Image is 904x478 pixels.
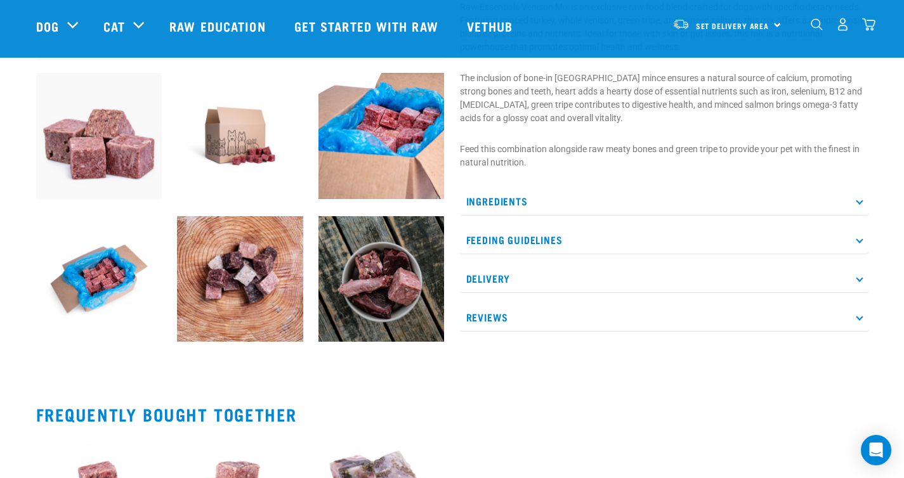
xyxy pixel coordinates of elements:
a: Raw Education [157,1,281,51]
img: van-moving.png [672,18,690,30]
p: Feed this combination alongside raw meaty bones and green tripe to provide your pet with the fine... [460,143,868,169]
a: Vethub [454,1,529,51]
img: Lamb Salmon Duck Possum Heart Mixes [177,216,303,342]
p: Ingredients [460,187,868,216]
a: Cat [103,16,125,36]
img: Raw Essentials Bulk 10kg Raw Dog Food Box Exterior Design [177,73,303,199]
p: Reviews [460,303,868,332]
img: Raw Essentials Bulk 10kg Raw Dog Food Box [36,216,162,342]
img: THK Wallaby Fillet Chicken Neck TH [318,216,445,342]
p: Feeding Guidelines [460,226,868,254]
img: home-icon@2x.png [862,18,875,31]
p: The inclusion of bone-in [GEOGRAPHIC_DATA] mince ensures a natural source of calcium, promoting s... [460,72,868,125]
img: Raw Essentials 2024 July2597 [318,73,445,199]
span: Set Delivery Area [696,23,770,28]
a: Dog [36,16,59,36]
img: user.png [836,18,849,31]
h2: Frequently bought together [36,404,868,424]
img: 1113 RE Venison Mix 01 [36,73,162,199]
a: Get started with Raw [282,1,454,51]
p: Delivery [460,264,868,293]
img: home-icon-1@2x.png [811,18,823,30]
div: Open Intercom Messenger [861,435,891,465]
